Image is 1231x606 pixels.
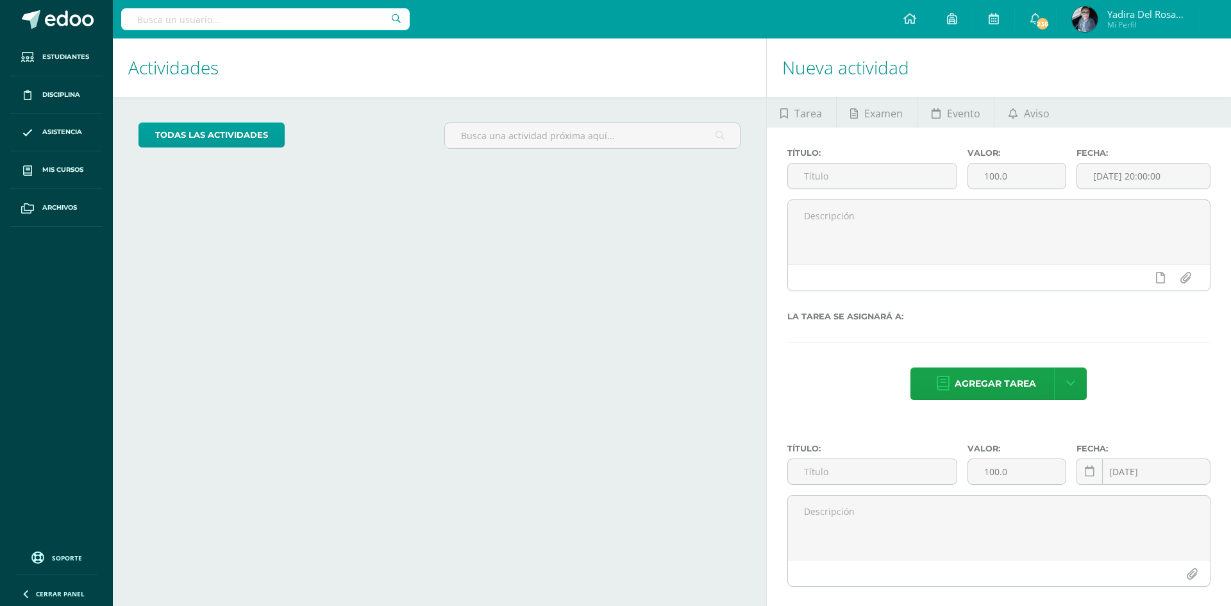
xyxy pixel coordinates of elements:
[788,459,957,484] input: Título
[967,148,1066,158] label: Valor:
[42,52,89,62] span: Estudiantes
[121,8,410,30] input: Busca un usuario...
[42,127,82,137] span: Asistencia
[10,151,103,189] a: Mis cursos
[1024,98,1050,129] span: Aviso
[10,38,103,76] a: Estudiantes
[864,98,903,129] span: Examen
[967,444,1066,453] label: Valor:
[1076,444,1210,453] label: Fecha:
[42,90,80,100] span: Disciplina
[52,553,82,562] span: Soporte
[1107,19,1184,30] span: Mi Perfil
[36,589,85,598] span: Cerrar panel
[917,97,994,128] a: Evento
[994,97,1063,128] a: Aviso
[787,444,958,453] label: Título:
[767,97,836,128] a: Tarea
[955,368,1036,400] span: Agregar tarea
[787,148,958,158] label: Título:
[10,76,103,114] a: Disciplina
[968,459,1065,484] input: Puntos máximos
[968,164,1065,189] input: Puntos máximos
[42,203,77,213] span: Archivos
[1035,17,1050,31] span: 236
[787,312,1210,321] label: La tarea se asignará a:
[42,165,83,175] span: Mis cursos
[794,98,822,129] span: Tarea
[782,38,1216,97] h1: Nueva actividad
[10,189,103,227] a: Archivos
[138,122,285,147] a: todas las Actividades
[445,123,739,148] input: Busca una actividad próxima aquí...
[15,548,97,566] a: Soporte
[1072,6,1098,32] img: 5a1be2d37ab1bca112ba1500486ab773.png
[1107,8,1184,21] span: Yadira del Rosario
[128,38,751,97] h1: Actividades
[788,164,957,189] input: Título
[837,97,917,128] a: Examen
[1077,459,1210,484] input: Fecha de entrega
[10,114,103,152] a: Asistencia
[1077,164,1210,189] input: Fecha de entrega
[947,98,980,129] span: Evento
[1076,148,1210,158] label: Fecha:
